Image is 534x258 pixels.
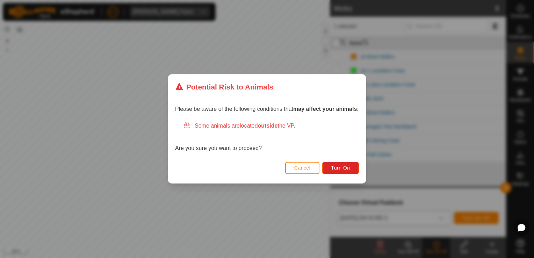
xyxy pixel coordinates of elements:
div: Are you sure you want to proceed? [175,122,359,153]
strong: may affect your animals: [293,106,359,112]
span: Please be aware of the following conditions that [175,106,359,112]
span: located the VP. [240,123,295,129]
div: Potential Risk to Animals [175,81,273,92]
button: Cancel [285,162,320,174]
div: Some animals are [183,122,359,130]
span: Turn On [331,165,350,171]
strong: outside [258,123,278,129]
span: Cancel [294,165,311,171]
button: Turn On [323,162,359,174]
